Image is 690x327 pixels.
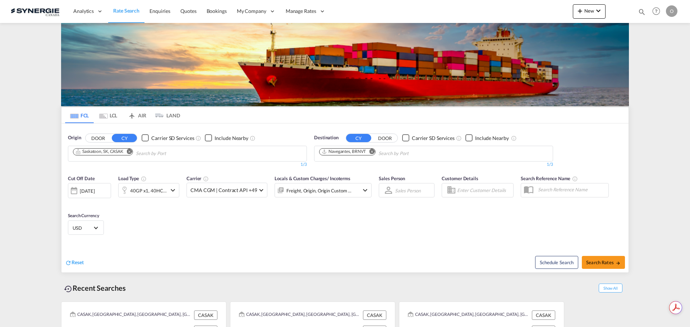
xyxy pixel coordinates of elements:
div: Include Nearby [475,135,509,142]
span: Bookings [207,8,227,14]
span: New [576,8,603,14]
button: icon-plus 400-fgNewicon-chevron-down [573,4,606,19]
md-pagination-wrapper: Use the left and right arrow keys to navigate between tabs [65,107,180,123]
span: Locals & Custom Charges [275,176,350,181]
span: Cut Off Date [68,176,95,181]
span: Customer Details [442,176,478,181]
span: Help [650,5,662,17]
md-select: Sales Person [394,185,422,196]
md-icon: Unchecked: Search for CY (Container Yard) services for all selected carriers.Checked : Search for... [456,135,462,141]
md-chips-wrap: Chips container. Use arrow keys to select chips. [318,146,450,159]
div: CASAK [194,310,217,320]
md-checkbox: Checkbox No Ink [142,134,194,142]
div: Carrier SD Services [412,135,455,142]
md-chips-wrap: Chips container. Use arrow keys to select chips. [72,146,207,159]
span: Sales Person [379,176,405,181]
div: Help [650,5,666,18]
md-icon: icon-backup-restore [64,285,73,293]
div: Freight Origin Origin Custom Destination Destination Custom Factory Stuffing [286,186,352,196]
span: / Incoterms [327,176,350,181]
md-datepicker: Select [68,197,73,207]
md-icon: icon-airplane [128,111,136,117]
div: O [666,5,677,17]
span: Manage Rates [286,8,316,15]
md-tab-item: LCL [94,107,123,123]
md-icon: icon-arrow-right [616,261,621,266]
span: Analytics [73,8,94,15]
md-icon: icon-plus 400-fg [576,6,584,15]
md-icon: Unchecked: Ignores neighbouring ports when fetching rates.Checked : Includes neighbouring ports w... [511,135,517,141]
div: 1/3 [68,162,307,168]
span: Quotes [180,8,196,14]
input: Enter Customer Details [457,185,511,196]
button: CY [346,134,371,142]
img: LCL+%26+FCL+BACKGROUND.png [61,23,629,106]
md-icon: icon-magnify [638,8,646,16]
span: Search Rates [586,260,621,265]
md-icon: The selected Trucker/Carrierwill be displayed in the rate results If the rates are from another f... [203,176,209,182]
div: Carrier SD Services [151,135,194,142]
button: Search Ratesicon-arrow-right [582,256,625,269]
button: CY [112,134,137,142]
div: Navegantes, BRNVT [322,149,366,155]
span: Reset [72,259,84,265]
span: Destination [314,134,339,141]
span: CMA CGM | Contract API +49 [190,187,257,194]
div: 40GP x1 40HC x1icon-chevron-down [118,183,179,197]
md-icon: icon-chevron-down [361,186,369,195]
div: Saskatoon, SK, CASAK [75,149,123,155]
md-icon: icon-chevron-down [169,186,177,195]
md-tab-item: FCL [65,107,94,123]
span: Search Reference Name [521,176,578,181]
span: USD [73,225,93,231]
button: DOOR [86,134,111,142]
md-icon: icon-refresh [65,260,72,266]
div: Press delete to remove this chip. [75,149,125,155]
div: icon-magnify [638,8,646,19]
md-icon: Unchecked: Search for CY (Container Yard) services for all selected carriers.Checked : Search for... [195,135,201,141]
div: 1/3 [314,162,553,168]
span: Carrier [187,176,209,181]
md-checkbox: Checkbox No Ink [465,134,509,142]
button: Remove [122,149,133,156]
span: Origin [68,134,81,141]
div: [DATE] [68,183,111,198]
input: Chips input. [378,148,447,159]
span: Search Currency [68,213,99,218]
md-icon: Unchecked: Ignores neighbouring ports when fetching rates.Checked : Includes neighbouring ports w... [250,135,256,141]
div: Freight Origin Origin Custom Destination Destination Custom Factory Stuffingicon-chevron-down [275,183,372,197]
div: CASAK, Saskatoon, SK, Canada, North America, Americas [239,310,361,320]
div: CASAK [532,310,555,320]
div: Include Nearby [215,135,248,142]
span: Show All [599,284,622,293]
input: Chips input. [136,148,204,159]
md-icon: Your search will be saved by the below given name [572,176,578,182]
span: Rate Search [113,8,139,14]
md-checkbox: Checkbox No Ink [402,134,455,142]
div: CASAK, Saskatoon, SK, Canada, North America, Americas [70,310,192,320]
div: OriginDOOR CY Checkbox No InkUnchecked: Search for CY (Container Yard) services for all selected ... [61,123,629,272]
input: Search Reference Name [534,184,608,195]
md-icon: icon-information-outline [141,176,147,182]
div: 40GP x1 40HC x1 [130,186,167,196]
button: Note: By default Schedule search will only considerorigin ports, destination ports and cut off da... [535,256,578,269]
div: Press delete to remove this chip. [322,149,367,155]
md-checkbox: Checkbox No Ink [205,134,248,142]
button: DOOR [372,134,397,142]
span: Load Type [118,176,147,181]
div: Recent Searches [61,280,129,296]
div: CASAK, Saskatoon, SK, Canada, North America, Americas [408,310,530,320]
div: icon-refreshReset [65,259,84,267]
md-icon: icon-chevron-down [594,6,603,15]
div: CASAK [363,310,386,320]
span: Enquiries [149,8,170,14]
md-tab-item: LAND [151,107,180,123]
span: My Company [237,8,266,15]
img: 1f56c880d42311ef80fc7dca854c8e59.png [11,3,59,19]
div: [DATE] [80,188,95,194]
md-select: Select Currency: $ USDUnited States Dollar [72,223,100,233]
md-tab-item: AIR [123,107,151,123]
button: Remove [364,149,375,156]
